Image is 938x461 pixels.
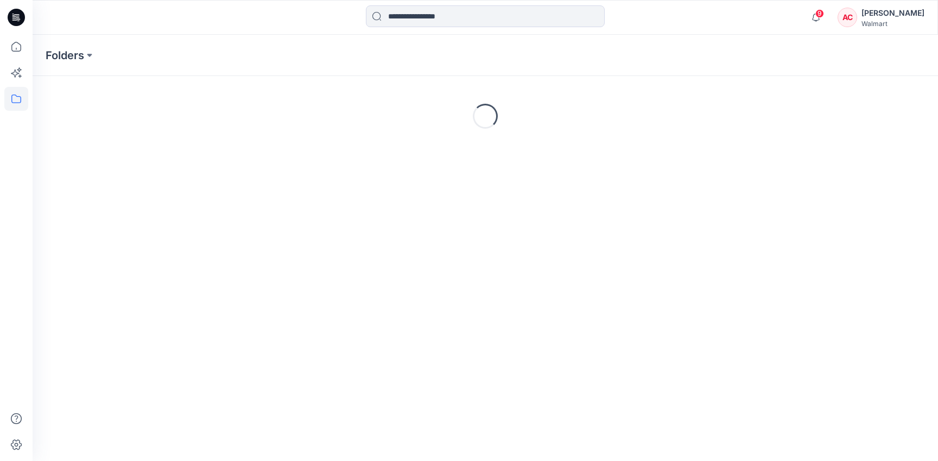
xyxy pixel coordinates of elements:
[861,7,924,20] div: [PERSON_NAME]
[46,48,84,63] a: Folders
[815,9,824,18] span: 9
[838,8,857,27] div: AC
[861,20,924,28] div: Walmart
